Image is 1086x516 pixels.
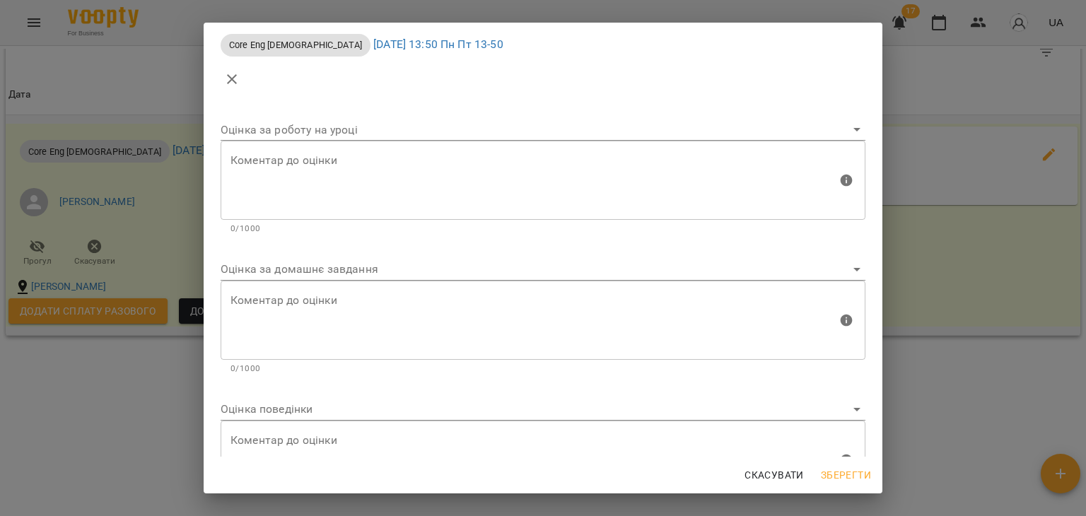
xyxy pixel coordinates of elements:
div: Максимальна кількість: 1000 символів [221,141,865,235]
button: Зберегти [815,462,877,488]
span: Core Eng [DEMOGRAPHIC_DATA] [221,38,370,52]
p: 0/1000 [230,362,856,376]
div: Максимальна кількість: 1000 символів [221,421,865,515]
button: Скасувати [739,462,810,488]
div: Максимальна кількість: 1000 символів [221,281,865,375]
span: Скасувати [745,467,804,483]
a: [DATE] 13:50 Пн Пт 13-50 [373,37,503,51]
button: close [215,62,249,96]
span: Зберегти [821,467,871,483]
p: 0/1000 [230,222,856,236]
